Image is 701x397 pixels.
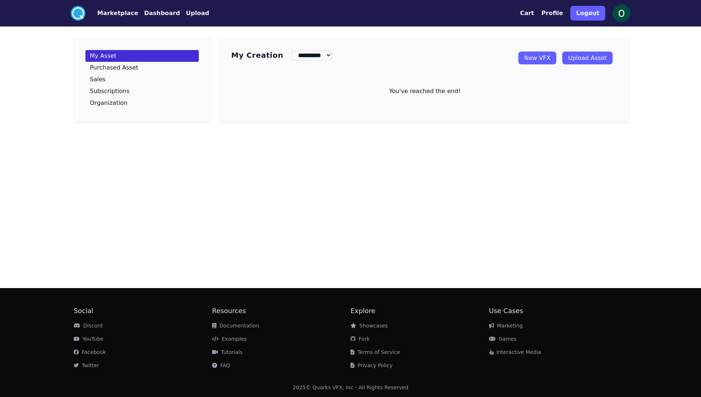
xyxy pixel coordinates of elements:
p: Organization [90,100,127,106]
a: Discord [74,323,103,329]
a: Twitter [74,362,99,368]
button: Cart [520,9,534,18]
button: Marketplace [97,9,138,18]
p: Sales [90,77,106,82]
button: Logout [570,6,605,21]
a: Games [489,336,517,342]
a: Privacy Policy [350,362,392,368]
a: Sales [85,74,199,85]
a: Fork [350,336,370,342]
button: Upload [186,9,209,18]
a: Terms of Service [350,349,400,355]
a: Organization [85,97,199,109]
h3: My Creation [231,50,283,60]
a: Showcases [350,323,388,329]
a: My Asset [85,50,199,62]
h2: Social [74,306,212,316]
button: Dashboard [144,9,180,18]
a: Documentation [212,323,259,329]
h2: Resources [212,306,350,316]
p: My Asset [90,53,116,59]
a: Examples [212,336,247,342]
a: FAQ [212,362,230,368]
a: Facebook [74,349,106,355]
h2: Use Cases [489,306,627,316]
a: Upload [180,9,209,18]
button: Profile [542,9,563,18]
img: profile [613,4,630,22]
a: Purchased Asset [85,62,199,74]
p: You've reached the end! [231,87,619,96]
a: Tutorials [212,349,243,355]
div: 2025 © Quarks VFX, Inc - All Rights Reserved [293,384,409,391]
a: New VFX [518,52,556,64]
a: Marketplace [85,9,138,18]
a: YouTube [74,336,103,342]
h2: Explore [350,306,489,316]
a: Subscriptions [85,85,199,97]
a: Marketing [489,323,523,329]
p: Purchased Asset [90,65,138,71]
a: Dashboard [138,9,180,18]
a: Logout [570,3,605,24]
p: Subscriptions [90,88,130,94]
a: Interactive Media [489,349,541,355]
a: Upload Asset [562,52,613,64]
